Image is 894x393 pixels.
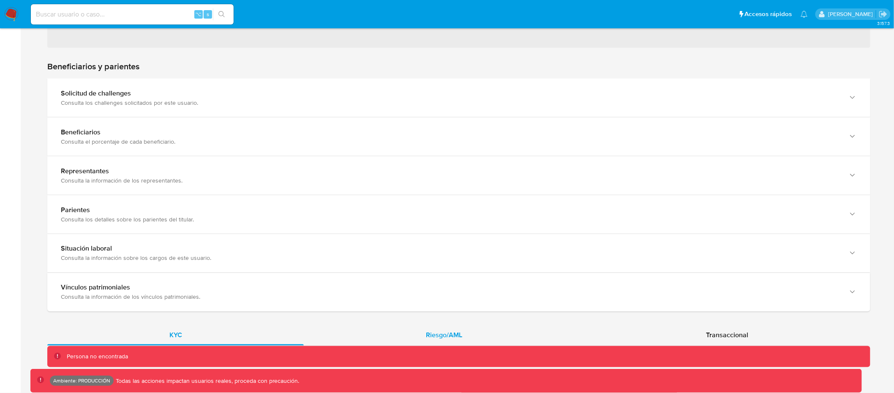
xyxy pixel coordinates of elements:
span: Accesos rápidos [745,10,792,19]
a: Salir [879,10,888,19]
p: valeria.monge@mercadolibre.com [828,10,876,18]
span: KYC [169,330,182,340]
button: search-icon [213,8,230,20]
p: Todas las acciones impactan usuarios reales, proceda con precaución. [114,377,300,385]
span: Riesgo/AML [426,330,462,340]
span: 3.157.3 [877,20,890,27]
p: Ambiente: PRODUCCIÓN [53,379,110,382]
a: Notificaciones [801,11,808,18]
span: Transaccional [706,330,748,340]
span: s [207,10,209,18]
input: Buscar usuario o caso... [31,9,234,20]
span: ⌥ [195,10,202,18]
